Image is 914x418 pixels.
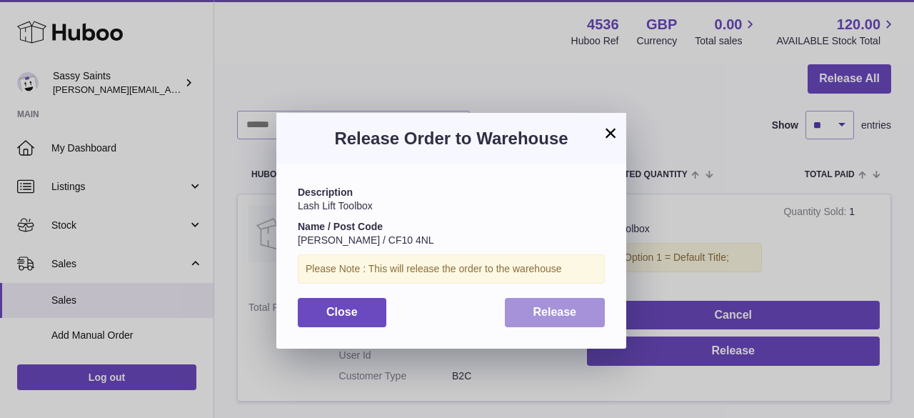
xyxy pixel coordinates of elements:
[298,221,383,232] strong: Name / Post Code
[298,186,353,198] strong: Description
[533,306,577,318] span: Release
[298,254,605,284] div: Please Note : This will release the order to the warehouse
[298,200,373,212] span: Lash Lift Toolbox
[298,298,386,327] button: Close
[298,127,605,150] h3: Release Order to Warehouse
[602,124,619,141] button: ×
[298,234,434,246] span: [PERSON_NAME] / CF10 4NL
[505,298,606,327] button: Release
[326,306,358,318] span: Close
